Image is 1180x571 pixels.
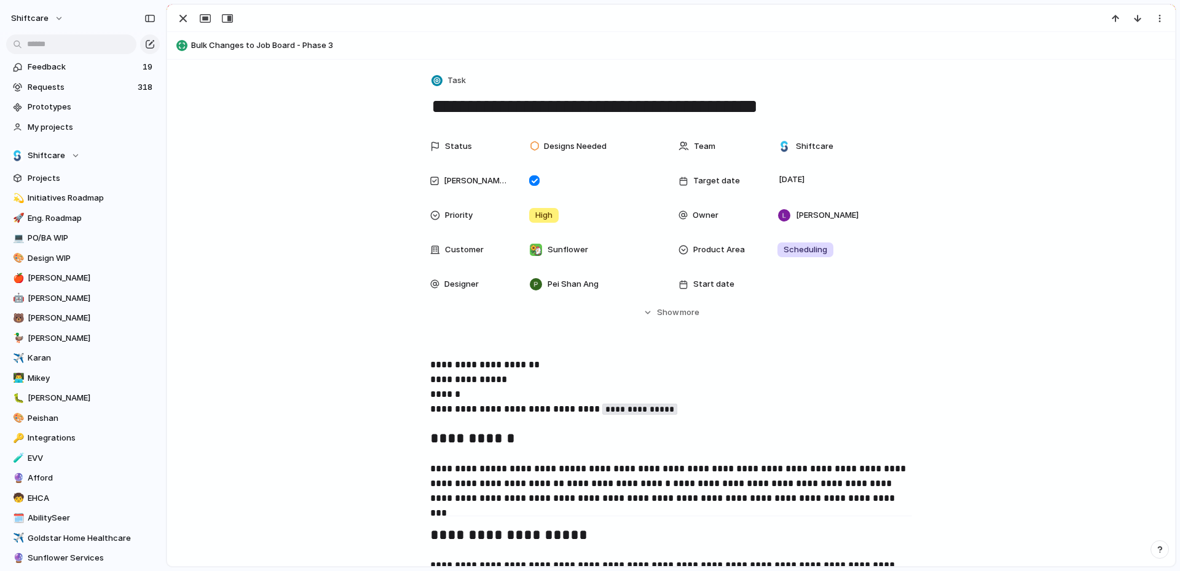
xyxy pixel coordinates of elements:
span: Product Area [693,244,745,256]
div: 🎨 [13,411,22,425]
span: [PERSON_NAME] [796,209,859,222]
a: 🔮Sunflower Services [6,549,160,567]
div: 💻 [13,231,22,246]
a: 🧒EHCA [6,489,160,508]
button: 🦆 [11,332,23,345]
div: 🎨 [13,251,22,265]
button: 👨‍💻 [11,372,23,385]
span: 318 [138,81,155,94]
span: Integrations [28,432,155,444]
span: Shiftcare [28,150,65,162]
span: PO/BA WIP [28,232,155,244]
span: [DATE] [776,172,808,187]
span: Peishan [28,412,155,425]
div: 🤖 [13,291,22,305]
span: Sunflower Services [28,552,155,564]
button: ✈️ [11,532,23,545]
a: My projects [6,118,160,137]
span: more [680,306,699,319]
span: High [535,209,553,222]
span: [PERSON_NAME] [28,392,155,404]
a: 💫Initiatives Roadmap [6,189,160,207]
button: shiftcare [6,9,70,28]
div: 👨‍💻 [13,371,22,385]
button: 🤖 [11,292,23,305]
a: 🗓️AbilitySeer [6,509,160,527]
span: Customer [445,244,484,256]
div: 🔑 [13,431,22,445]
a: 🤖[PERSON_NAME] [6,289,160,308]
div: 🐻 [13,311,22,325]
a: 🔮Afford [6,469,160,487]
div: 🎨Peishan [6,409,160,428]
div: 🧪 [13,451,22,465]
span: Projects [28,172,155,185]
a: ✈️Goldstar Home Healthcare [6,529,160,548]
span: [PERSON_NAME] Watching [444,175,509,187]
span: [PERSON_NAME] [28,332,155,345]
button: ✈️ [11,352,23,364]
span: Prototypes [28,101,155,113]
button: 🍎 [11,272,23,284]
button: 🧒 [11,492,23,505]
div: 🚀 [13,211,22,225]
button: 🚀 [11,212,23,225]
button: 🐛 [11,392,23,404]
a: Projects [6,169,160,188]
button: Bulk Changes to Job Board - Phase 3 [173,36,1170,55]
a: Requests318 [6,78,160,97]
span: Start date [693,278,734,290]
span: Task [447,74,466,87]
span: Designer [444,278,479,290]
span: Goldstar Home Healthcare [28,532,155,545]
div: 🧒 [13,491,22,505]
span: Feedback [28,61,139,73]
span: Sunflower [548,244,588,256]
a: 🦆[PERSON_NAME] [6,329,160,348]
span: Initiatives Roadmap [28,192,155,204]
div: 🔑Integrations [6,429,160,447]
span: [PERSON_NAME] [28,312,155,324]
div: 🔮 [13,551,22,565]
div: 🐻[PERSON_NAME] [6,309,160,327]
div: 🔮 [13,471,22,485]
div: ✈️ [13,531,22,545]
span: shiftcare [11,12,49,25]
a: 💻PO/BA WIP [6,229,160,247]
div: 🐛[PERSON_NAME] [6,389,160,407]
span: Mikey [28,372,155,385]
a: 🧪EVV [6,449,160,468]
div: 🗓️ [13,511,22,525]
span: Designs Needed [544,140,607,153]
div: 🎨Design WIP [6,249,160,268]
div: ✈️ [13,351,22,365]
span: [PERSON_NAME] [28,272,155,284]
button: 🧪 [11,452,23,465]
button: 🔮 [11,552,23,564]
button: Showmore [430,301,912,324]
div: 🦆 [13,331,22,345]
span: [PERSON_NAME] [28,292,155,305]
a: ✈️Karan [6,349,160,367]
span: Afford [28,472,155,484]
span: Bulk Changes to Job Board - Phase 3 [191,39,1170,52]
a: Prototypes [6,98,160,116]
button: 🎨 [11,412,23,425]
span: 19 [143,61,155,73]
button: 💻 [11,232,23,244]
a: 👨‍💻Mikey [6,369,160,388]
span: Shiftcare [796,140,833,153]
button: Shiftcare [6,146,160,165]
button: 🎨 [11,252,23,265]
a: 🚀Eng. Roadmap [6,209,160,228]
